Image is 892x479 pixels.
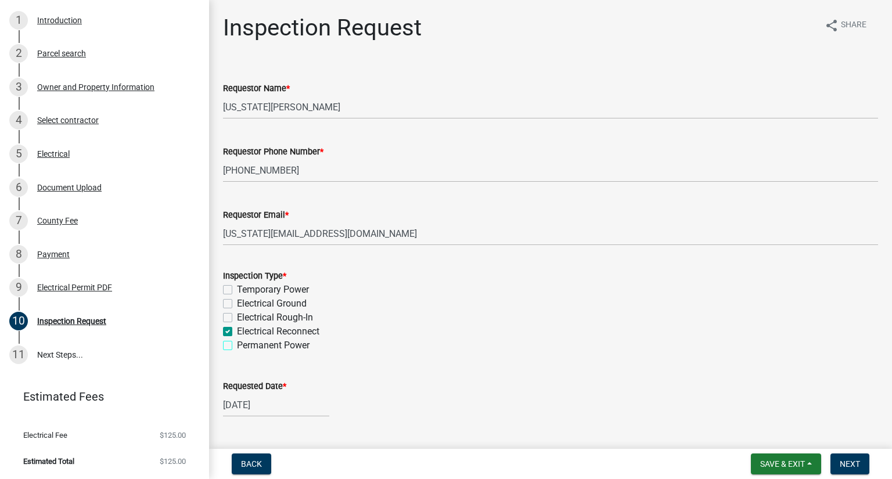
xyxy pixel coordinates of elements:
[9,211,28,230] div: 7
[9,44,28,63] div: 2
[232,453,271,474] button: Back
[223,148,323,156] label: Requestor Phone Number
[37,250,70,258] div: Payment
[9,345,28,364] div: 11
[751,453,821,474] button: Save & Exit
[37,317,106,325] div: Inspection Request
[237,311,313,325] label: Electrical Rough-In
[237,325,319,338] label: Electrical Reconnect
[760,459,805,469] span: Save & Exit
[9,11,28,30] div: 1
[841,19,866,33] span: Share
[160,458,186,465] span: $125.00
[840,459,860,469] span: Next
[825,19,839,33] i: share
[815,14,876,37] button: shareShare
[37,283,112,291] div: Electrical Permit PDF
[9,78,28,96] div: 3
[223,85,290,93] label: Requestor Name
[37,116,99,124] div: Select contractor
[237,283,309,297] label: Temporary Power
[37,183,102,192] div: Document Upload
[223,383,286,391] label: Requested Date
[37,83,154,91] div: Owner and Property Information
[223,14,422,42] h1: Inspection Request
[237,297,307,311] label: Electrical Ground
[223,272,286,280] label: Inspection Type
[223,393,329,417] input: mm/dd/yyyy
[23,431,67,439] span: Electrical Fee
[37,150,70,158] div: Electrical
[223,211,289,219] label: Requestor Email
[9,245,28,264] div: 8
[9,278,28,297] div: 9
[241,459,262,469] span: Back
[160,431,186,439] span: $125.00
[237,338,310,352] label: Permanent Power
[9,385,190,408] a: Estimated Fees
[23,458,74,465] span: Estimated Total
[37,49,86,57] div: Parcel search
[37,217,78,225] div: County Fee
[9,111,28,129] div: 4
[9,145,28,163] div: 5
[9,178,28,197] div: 6
[830,453,869,474] button: Next
[9,312,28,330] div: 10
[37,16,82,24] div: Introduction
